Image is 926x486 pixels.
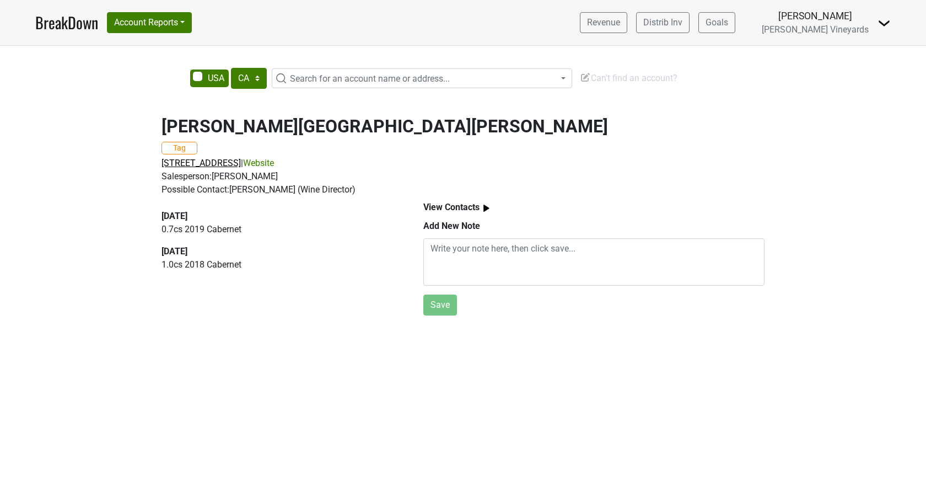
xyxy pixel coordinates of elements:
b: View Contacts [423,202,480,212]
a: [STREET_ADDRESS] [161,158,241,168]
div: [PERSON_NAME] [762,9,869,23]
img: arrow_right.svg [480,201,493,215]
button: Save [423,295,457,316]
a: Revenue [580,12,627,33]
div: [DATE] [161,210,398,223]
button: Account Reports [107,12,192,33]
div: [DATE] [161,245,398,258]
p: 1.0 cs 2018 Cabernet [161,258,398,271]
a: BreakDown [35,11,98,34]
a: Distrib Inv [636,12,690,33]
span: [PERSON_NAME] Vineyards [762,24,869,35]
h2: [PERSON_NAME][GEOGRAPHIC_DATA][PERSON_NAME] [161,116,765,137]
img: Edit [580,72,591,83]
p: 0.7 cs 2019 Cabernet [161,223,398,236]
a: Goals [698,12,735,33]
b: Add New Note [423,221,480,231]
button: Tag [161,142,197,154]
p: | [161,157,765,170]
a: Website [243,158,274,168]
img: Dropdown Menu [877,17,891,30]
div: Salesperson: [PERSON_NAME] [161,170,765,183]
div: Possible Contact: [PERSON_NAME] (Wine Director) [161,183,765,196]
span: Can't find an account? [580,73,677,83]
span: Search for an account name or address... [290,73,450,84]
